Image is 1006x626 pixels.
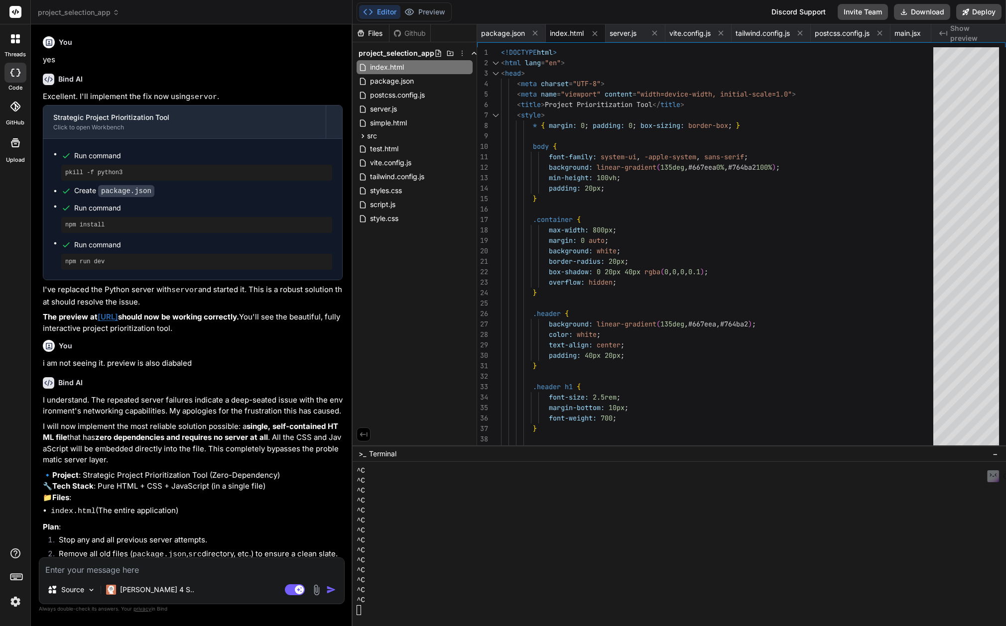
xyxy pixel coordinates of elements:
span: > [680,100,684,109]
span: "en" [545,58,561,67]
span: 20px [585,184,601,193]
p: I've replaced the Python server with and started it. This is a robust solution that should resolv... [43,284,343,308]
span: #667eea [688,163,716,172]
span: < [501,58,505,67]
div: Click to collapse the range. [489,110,502,120]
span: margin: [549,236,577,245]
span: simple.html [369,117,408,129]
div: 35 [477,403,488,413]
p: yes [43,54,343,66]
button: Editor [359,5,400,19]
span: linear-gradient [597,319,656,328]
span: script.js [369,199,396,210]
span: ^C [357,575,365,585]
span: center [597,340,621,349]
div: 5 [477,89,488,100]
span: padding: [549,351,581,360]
span: meta [521,90,537,99]
span: >_ [359,449,366,459]
span: 40px [585,351,601,360]
span: Project Prioritization Tool [545,100,652,109]
pre: npm run dev [65,258,328,266]
span: name [541,90,557,99]
span: ; [621,351,625,360]
span: ; [617,393,621,402]
div: 34 [477,392,488,403]
span: ^C [357,516,365,525]
span: , [696,152,700,161]
span: = [632,90,636,99]
span: } [533,194,537,203]
h6: Bind AI [58,74,83,84]
button: Deploy [956,4,1002,20]
span: #764ba2 [728,163,756,172]
div: Files [353,28,389,38]
span: > [792,90,796,99]
span: ^C [357,585,365,595]
span: package.json [481,28,525,38]
div: 33 [477,382,488,392]
span: <!DOCTYPE [501,48,537,57]
span: 20px [605,351,621,360]
span: ^C [357,506,365,516]
span: charset [541,79,569,88]
div: 26 [477,309,488,319]
div: Discord Support [765,4,832,20]
span: 0.1 [688,267,700,276]
div: Create [74,186,154,196]
span: ^C [357,525,365,535]
span: white [577,330,597,339]
span: max-width: [549,225,589,234]
img: Pick Models [87,586,96,594]
span: 800px [593,225,613,234]
span: overflow: [549,278,585,287]
div: 18 [477,225,488,235]
p: : [43,522,343,533]
span: 0% [716,163,724,172]
span: ^C [357,595,365,605]
div: 36 [477,413,488,423]
div: 4 [477,79,488,89]
span: main.jsx [894,28,921,38]
span: style.css [369,212,399,224]
span: Terminal [369,449,396,459]
span: #667eea [688,319,716,328]
div: 8 [477,120,488,131]
span: linear-gradient [597,163,656,172]
span: title [521,100,541,109]
div: 16 [477,204,488,214]
strong: Files [52,493,69,502]
div: 1 [477,47,488,58]
div: 27 [477,319,488,329]
span: head [505,69,521,78]
div: 19 [477,235,488,246]
span: 0 [597,267,601,276]
span: 100vh [597,173,617,182]
span: .header [533,309,561,318]
div: 11 [477,152,488,162]
span: ^C [357,486,365,496]
div: Github [389,28,430,38]
strong: Tech Stack [52,481,94,491]
div: 7 [477,110,488,120]
span: "width=device-width, initial-scale=1.0" [636,90,792,99]
span: ) [748,319,752,328]
span: − [993,449,998,459]
span: , [724,163,728,172]
p: You'll see the beautiful, fully interactive project prioritization tool. [43,312,343,334]
span: lang [525,58,541,67]
label: code [8,84,22,92]
span: ( [660,267,664,276]
p: 🔹 : Strategic Project Prioritization Tool (Zero-Dependency) 🔧 : Pure HTML + CSS + JavaScript (in ... [43,470,343,504]
div: 31 [477,361,488,371]
span: ; [744,152,748,161]
span: p [565,445,569,454]
div: 25 [477,298,488,309]
span: .header [533,382,561,391]
span: package.json [369,75,415,87]
span: border-box [688,121,728,130]
code: src [188,550,202,559]
div: 22 [477,267,488,277]
code: servor [190,93,217,102]
span: color: [549,330,573,339]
